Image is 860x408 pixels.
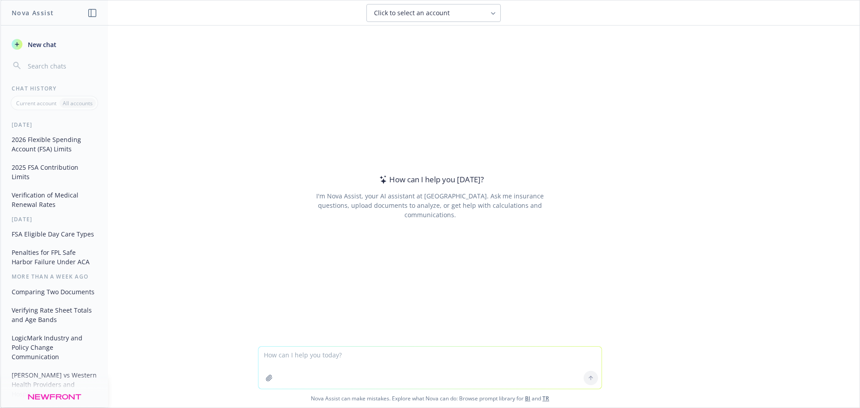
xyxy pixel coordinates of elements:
[304,191,556,219] div: I'm Nova Assist, your AI assistant at [GEOGRAPHIC_DATA]. Ask me insurance questions, upload docum...
[542,395,549,402] a: TR
[8,331,101,364] button: LogicMark Industry and Policy Change Communication
[8,284,101,299] button: Comparing Two Documents
[1,273,108,280] div: More than a week ago
[8,227,101,241] button: FSA Eligible Day Care Types
[1,85,108,92] div: Chat History
[8,132,101,156] button: 2026 Flexible Spending Account (FSA) Limits
[16,99,56,107] p: Current account
[1,121,108,129] div: [DATE]
[8,368,101,401] button: [PERSON_NAME] vs Western Health Providers and Hospitals
[8,160,101,184] button: 2025 FSA Contribution Limits
[1,215,108,223] div: [DATE]
[26,40,56,49] span: New chat
[525,395,530,402] a: BI
[366,4,501,22] button: Click to select an account
[8,303,101,327] button: Verifying Rate Sheet Totals and Age Bands
[12,8,54,17] h1: Nova Assist
[374,9,450,17] span: Click to select an account
[8,188,101,212] button: Verification of Medical Renewal Rates
[8,36,101,52] button: New chat
[377,174,484,185] div: How can I help you [DATE]?
[8,245,101,269] button: Penalties for FPL Safe Harbor Failure Under ACA
[4,389,856,408] span: Nova Assist can make mistakes. Explore what Nova can do: Browse prompt library for and
[26,60,97,72] input: Search chats
[63,99,93,107] p: All accounts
